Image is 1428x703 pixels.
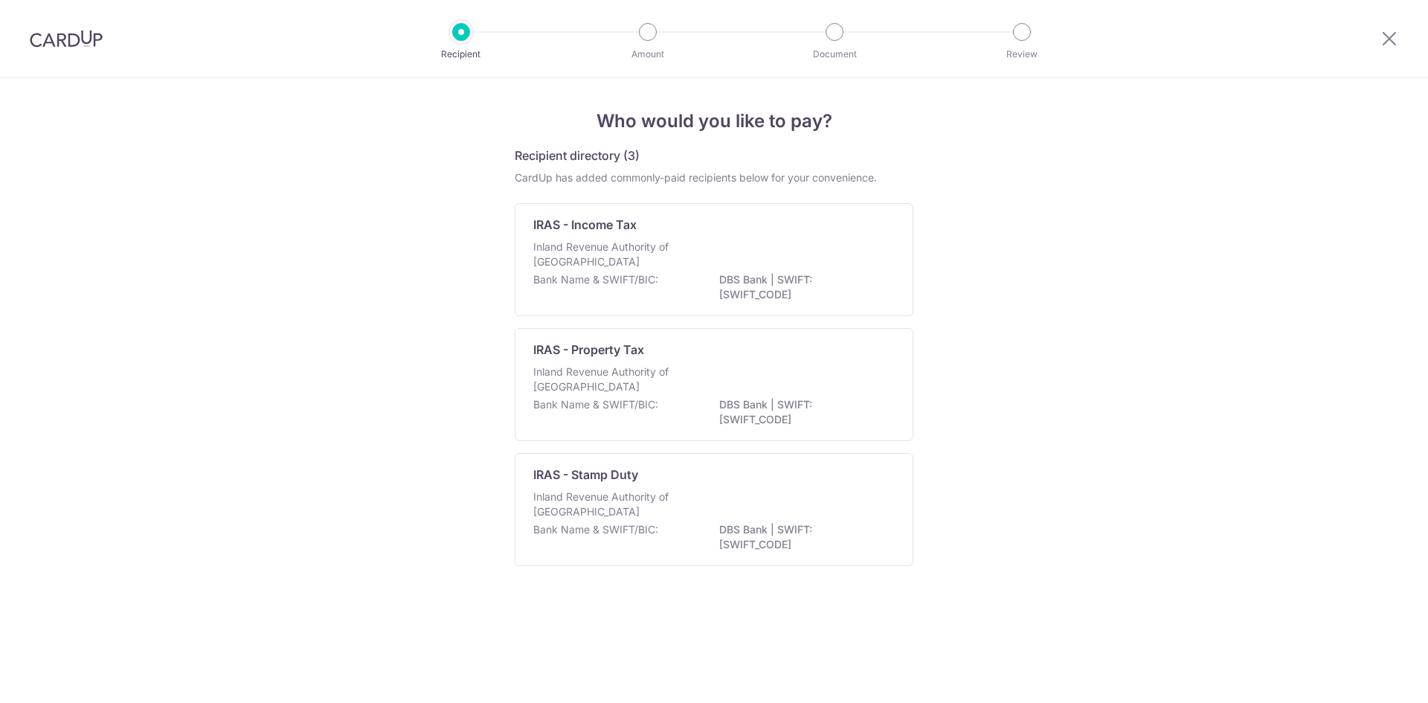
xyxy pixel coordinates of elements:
img: CardUp [30,30,103,48]
p: Inland Revenue Authority of [GEOGRAPHIC_DATA] [533,240,691,269]
p: IRAS - Income Tax [533,216,637,234]
p: DBS Bank | SWIFT: [SWIFT_CODE] [719,522,886,552]
div: CardUp has added commonly-paid recipients below for your convenience. [515,170,913,185]
p: Inland Revenue Authority of [GEOGRAPHIC_DATA] [533,489,691,519]
p: IRAS - Property Tax [533,341,644,359]
p: Inland Revenue Authority of [GEOGRAPHIC_DATA] [533,365,691,394]
p: DBS Bank | SWIFT: [SWIFT_CODE] [719,397,886,427]
iframe: Opens a widget where you can find more information [1333,658,1413,696]
p: Bank Name & SWIFT/BIC: [533,397,658,412]
h4: Who would you like to pay? [515,108,913,135]
p: Document [779,47,890,62]
p: IRAS - Stamp Duty [533,466,638,484]
p: Amount [593,47,703,62]
p: Review [967,47,1077,62]
p: Bank Name & SWIFT/BIC: [533,272,658,287]
p: Recipient [406,47,516,62]
p: Bank Name & SWIFT/BIC: [533,522,658,537]
h5: Recipient directory (3) [515,147,640,164]
p: DBS Bank | SWIFT: [SWIFT_CODE] [719,272,886,302]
